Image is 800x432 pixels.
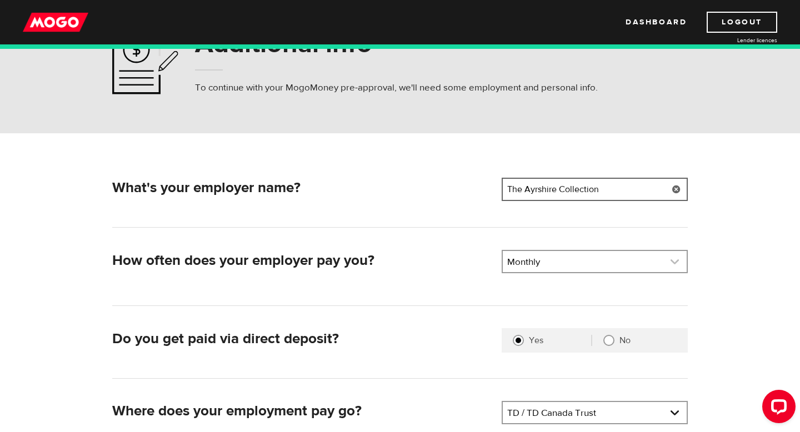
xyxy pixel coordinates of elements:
[112,179,493,197] h2: What's your employer name?
[23,12,88,33] img: mogo_logo-11ee424be714fa7cbb0f0f49df9e16ec.png
[694,36,777,44] a: Lender licences
[707,12,777,33] a: Logout
[195,29,598,58] h1: Additional info
[753,385,800,432] iframe: LiveChat chat widget
[513,335,524,346] input: Yes
[112,252,493,269] h2: How often does your employer pay you?
[112,28,178,94] img: application-ef4f7aff46a5c1a1d42a38d909f5b40b.svg
[529,335,591,346] label: Yes
[112,403,493,420] h2: Where does your employment pay go?
[619,335,677,346] label: No
[195,81,598,94] p: To continue with your MogoMoney pre-approval, we'll need some employment and personal info.
[626,12,687,33] a: Dashboard
[603,335,614,346] input: No
[112,330,493,348] h2: Do you get paid via direct deposit?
